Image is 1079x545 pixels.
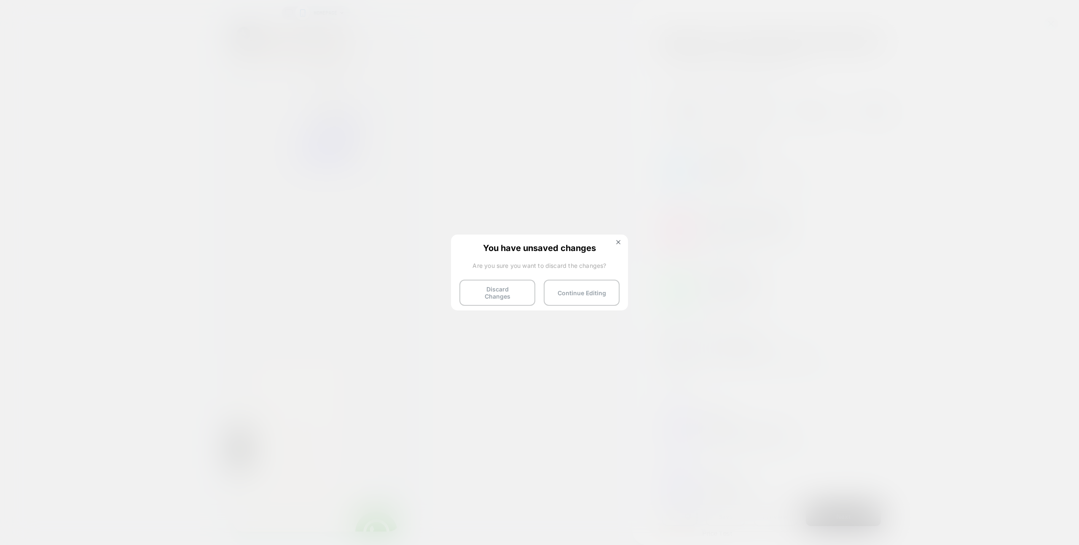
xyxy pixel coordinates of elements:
[67,118,116,128] a: חולצות מכופתרות
[95,107,116,118] a: טוניקות
[544,280,620,306] button: Continue Editing
[459,262,620,269] span: Are you sure you want to discard the changes?
[616,240,620,244] img: close
[64,128,116,138] a: חולצות שרוול ארוך
[87,88,106,96] span: ראה עוד
[123,484,165,526] img: WhatsApp Icon
[83,43,110,97] button: ראה עוד
[65,97,116,107] a: חולצות שרוול קצר
[459,243,620,251] span: You have unsaved changes
[113,86,133,96] span: חולצות
[459,280,535,306] button: Discard Changes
